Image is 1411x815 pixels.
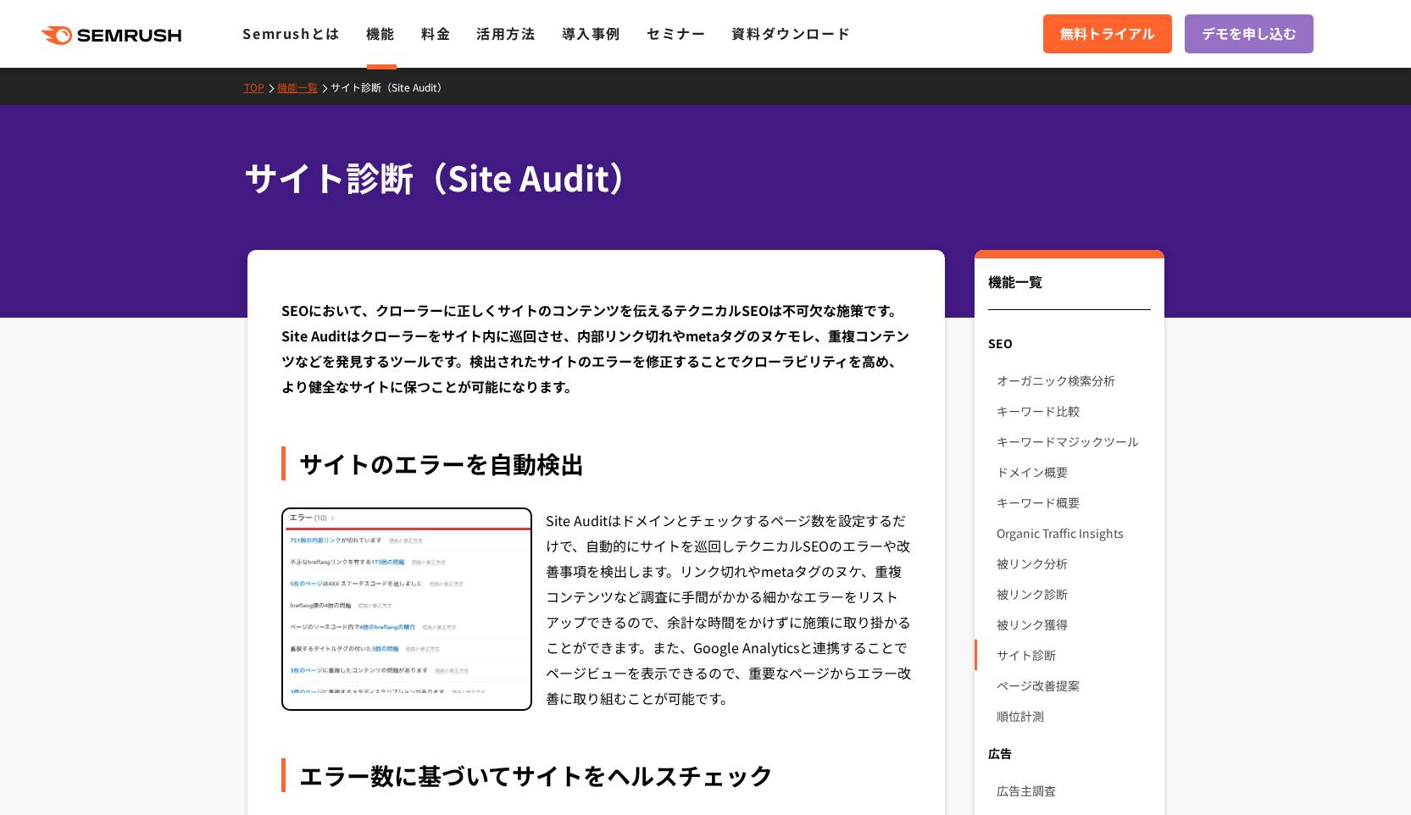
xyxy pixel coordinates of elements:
h1: サイト診断（Site Audit） [244,152,1151,202]
a: ドメイン概要 [997,457,1150,487]
img: サイト診断（Site Audit） エラー一覧 [283,509,531,694]
a: サイト診断（Site Audit） [331,80,460,94]
a: 機能一覧 [277,80,331,94]
a: キーワード比較 [997,396,1150,426]
span: デモを申し込む [1202,23,1297,45]
a: サイト診断 [997,640,1150,670]
a: Semrushとは [242,23,340,43]
a: 被リンク診断 [997,579,1150,609]
a: キーワードマジックツール [997,426,1150,457]
a: 料金 [421,23,451,43]
div: サイトのエラーを自動検出 [281,446,912,480]
a: 導入事例 [562,23,621,43]
div: SEO [975,328,1164,358]
a: 広告主調査 [997,775,1150,806]
a: 活用方法 [476,23,536,43]
div: 広告 [975,738,1164,768]
a: Organic Traffic Insights [997,518,1150,548]
div: エラー数に基づいてサイトをヘルスチェック [281,758,912,792]
div: SEOにおいて、クローラーに正しくサイトのコンテンツを伝えるテクニカルSEOは不可欠な施策です。Site Auditはクローラーをサイト内に巡回させ、内部リンク切れやmetaタグのヌケモレ、重複... [281,297,912,399]
a: ページ改善提案 [997,670,1150,701]
div: 機能一覧 [988,271,1150,310]
a: オーガニック検索分析 [997,365,1150,396]
a: セミナー [647,23,706,43]
a: 機能 [366,23,396,43]
a: 順位計測 [997,701,1150,731]
a: 被リンク獲得 [997,609,1150,640]
a: キーワード概要 [997,487,1150,518]
a: デモを申し込む [1185,14,1314,53]
div: Site Auditはドメインとチェックするページ数を設定するだけで、自動的にサイトを巡回しテクニカルSEOのエラーや改善事項を検出します。リンク切れやmetaタグのヌケ、重複コンテンツなど調査... [546,507,912,711]
span: 無料トライアル [1060,23,1155,45]
a: 資料ダウンロード [731,23,851,43]
a: 無料トライアル [1043,14,1172,53]
a: TOP [244,80,277,94]
a: 被リンク分析 [997,548,1150,579]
